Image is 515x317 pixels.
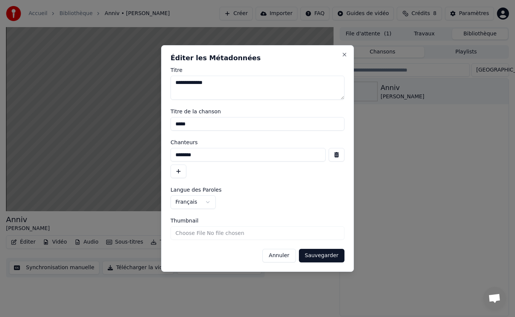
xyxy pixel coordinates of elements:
[299,249,344,262] button: Sauvegarder
[171,109,344,114] label: Titre de la chanson
[171,218,198,223] span: Thumbnail
[171,55,344,61] h2: Éditer les Métadonnées
[171,140,344,145] label: Chanteurs
[262,249,296,262] button: Annuler
[171,187,222,192] span: Langue des Paroles
[171,67,344,73] label: Titre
